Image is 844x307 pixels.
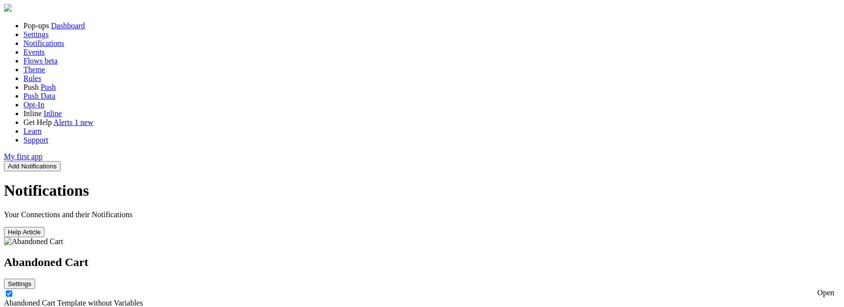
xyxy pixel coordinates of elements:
a: Inline [43,109,62,118]
span: Inline [23,109,42,118]
a: My first app [4,152,42,161]
span: 1 new [74,118,93,126]
div: Open [817,288,834,297]
span: Push [23,83,39,91]
a: Push Data [23,92,55,100]
span: Alerts [53,118,72,126]
p: Your Connections and their Notifications [4,210,840,219]
a: Support [23,136,48,144]
span: Get Help [23,118,52,126]
a: Rules [23,74,41,82]
a: Theme [23,65,45,74]
a: Alerts 1 new [53,118,93,126]
button: Help Article [4,227,44,237]
a: Opt-In [23,101,44,109]
a: Settings [23,30,49,39]
img: Abandoned Cart [4,237,63,246]
span: Pop-ups [23,21,49,30]
h2: Abandoned Cart [4,256,840,269]
a: Push [41,83,56,91]
span: beta [44,57,58,65]
a: Learn [23,127,42,135]
img: fomo-relay-logo-orange.svg [4,4,12,12]
h1: Notifications [4,182,840,200]
a: Abandoned Cart Template without Variables [4,299,143,307]
span: Flows [23,57,42,65]
a: Events [23,48,45,56]
button: Settings [4,279,35,289]
a: Dashboard [51,21,84,30]
button: Add Notifications [4,161,61,171]
a: Flows beta [23,57,58,65]
a: Notifications [23,39,64,47]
